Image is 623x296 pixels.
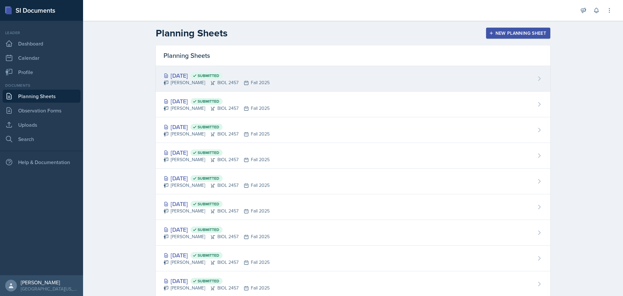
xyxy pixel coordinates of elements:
[164,148,270,157] div: [DATE]
[198,176,219,181] span: Submitted
[3,156,80,169] div: Help & Documentation
[486,28,550,39] button: New Planning Sheet
[156,117,550,143] a: [DATE] Submitted [PERSON_NAME]BIOL 2457Fall 2025
[156,246,550,271] a: [DATE] Submitted [PERSON_NAME]BIOL 2457Fall 2025
[198,99,219,104] span: Submitted
[21,286,78,292] div: [GEOGRAPHIC_DATA][US_STATE]
[164,182,270,189] div: [PERSON_NAME] BIOL 2457 Fall 2025
[164,208,270,214] div: [PERSON_NAME] BIOL 2457 Fall 2025
[21,279,78,286] div: [PERSON_NAME]
[164,122,270,131] div: [DATE]
[3,90,80,103] a: Planning Sheets
[3,51,80,64] a: Calendar
[156,66,550,92] a: [DATE] Submitted [PERSON_NAME]BIOL 2457Fall 2025
[164,79,270,86] div: [PERSON_NAME] BIOL 2457 Fall 2025
[164,225,270,234] div: [DATE]
[164,251,270,260] div: [DATE]
[198,278,219,284] span: Submitted
[156,194,550,220] a: [DATE] Submitted [PERSON_NAME]BIOL 2457Fall 2025
[156,169,550,194] a: [DATE] Submitted [PERSON_NAME]BIOL 2457Fall 2025
[164,233,270,240] div: [PERSON_NAME] BIOL 2457 Fall 2025
[156,220,550,246] a: [DATE] Submitted [PERSON_NAME]BIOL 2457Fall 2025
[3,133,80,146] a: Search
[164,105,270,112] div: [PERSON_NAME] BIOL 2457 Fall 2025
[164,97,270,106] div: [DATE]
[164,131,270,137] div: [PERSON_NAME] BIOL 2457 Fall 2025
[3,104,80,117] a: Observation Forms
[164,285,270,291] div: [PERSON_NAME] BIOL 2457 Fall 2025
[164,174,270,183] div: [DATE]
[156,27,227,39] h2: Planning Sheets
[156,143,550,169] a: [DATE] Submitted [PERSON_NAME]BIOL 2457Fall 2025
[164,277,270,285] div: [DATE]
[164,156,270,163] div: [PERSON_NAME] BIOL 2457 Fall 2025
[3,83,80,88] div: Documents
[164,71,270,80] div: [DATE]
[198,150,219,155] span: Submitted
[198,253,219,258] span: Submitted
[156,92,550,117] a: [DATE] Submitted [PERSON_NAME]BIOL 2457Fall 2025
[156,45,550,66] div: Planning Sheets
[198,124,219,130] span: Submitted
[3,66,80,79] a: Profile
[198,73,219,78] span: Submitted
[490,31,546,36] div: New Planning Sheet
[164,259,270,266] div: [PERSON_NAME] BIOL 2457 Fall 2025
[198,201,219,207] span: Submitted
[198,227,219,232] span: Submitted
[3,118,80,131] a: Uploads
[3,30,80,36] div: Leader
[164,199,270,208] div: [DATE]
[3,37,80,50] a: Dashboard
